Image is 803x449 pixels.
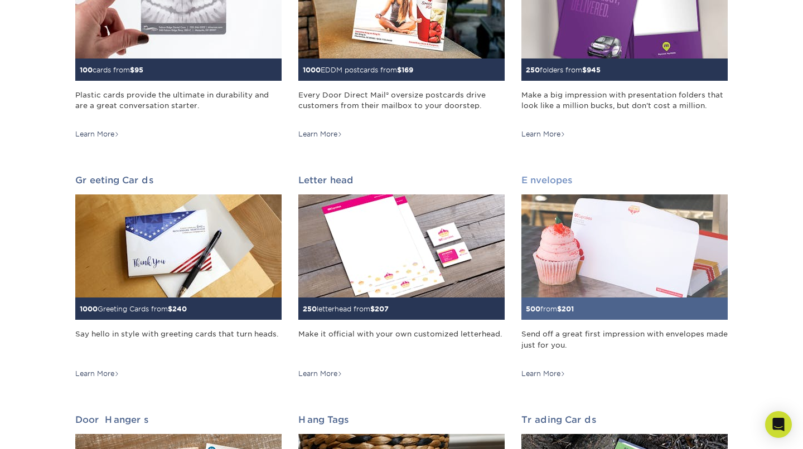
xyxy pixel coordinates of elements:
span: 201 [562,305,574,313]
span: $ [557,305,562,313]
div: Make a big impression with presentation folders that look like a million bucks, but don't cost a ... [521,90,728,122]
span: $ [582,66,587,74]
div: Open Intercom Messenger [765,411,792,438]
a: Envelopes 500from$201 Send off a great first impression with envelopes made just for you. Learn More [521,175,728,379]
span: $ [168,305,172,313]
small: letterhead from [303,305,389,313]
span: $ [130,66,134,74]
span: 250 [303,305,317,313]
small: Greeting Cards from [80,305,187,313]
div: Learn More [298,129,342,139]
div: Make it official with your own customized letterhead. [298,329,505,361]
small: EDDM postcards from [303,66,413,74]
div: Say hello in style with greeting cards that turn heads. [75,329,282,361]
div: Learn More [521,369,565,379]
span: 169 [401,66,413,74]
img: Letterhead [298,194,505,297]
span: 250 [526,66,540,74]
img: Greeting Cards [75,194,282,297]
div: Learn More [521,129,565,139]
small: folders from [526,66,601,74]
h2: Envelopes [521,175,728,186]
h2: Trading Cards [521,414,728,425]
span: 1000 [80,305,98,313]
div: Learn More [298,369,342,379]
span: 945 [587,66,601,74]
div: Send off a great first impression with envelopes made just for you. [521,329,728,361]
div: Plastic cards provide the ultimate in durability and are a great conversation starter. [75,90,282,122]
h2: Hang Tags [298,414,505,425]
span: $ [370,305,375,313]
a: Greeting Cards 1000Greeting Cards from$240 Say hello in style with greeting cards that turn heads... [75,175,282,379]
span: $ [397,66,401,74]
span: 240 [172,305,187,313]
span: 207 [375,305,389,313]
small: cards from [80,66,143,74]
span: 100 [80,66,93,74]
div: Learn More [75,369,119,379]
span: 95 [134,66,143,74]
span: 1000 [303,66,321,74]
div: Every Door Direct Mail® oversize postcards drive customers from their mailbox to your doorstep. [298,90,505,122]
h2: Door Hangers [75,414,282,425]
h2: Greeting Cards [75,175,282,186]
small: from [526,305,574,313]
h2: Letterhead [298,175,505,186]
a: Letterhead 250letterhead from$207 Make it official with your own customized letterhead. Learn More [298,175,505,379]
img: Envelopes [521,194,728,297]
div: Learn More [75,129,119,139]
span: 500 [526,305,540,313]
